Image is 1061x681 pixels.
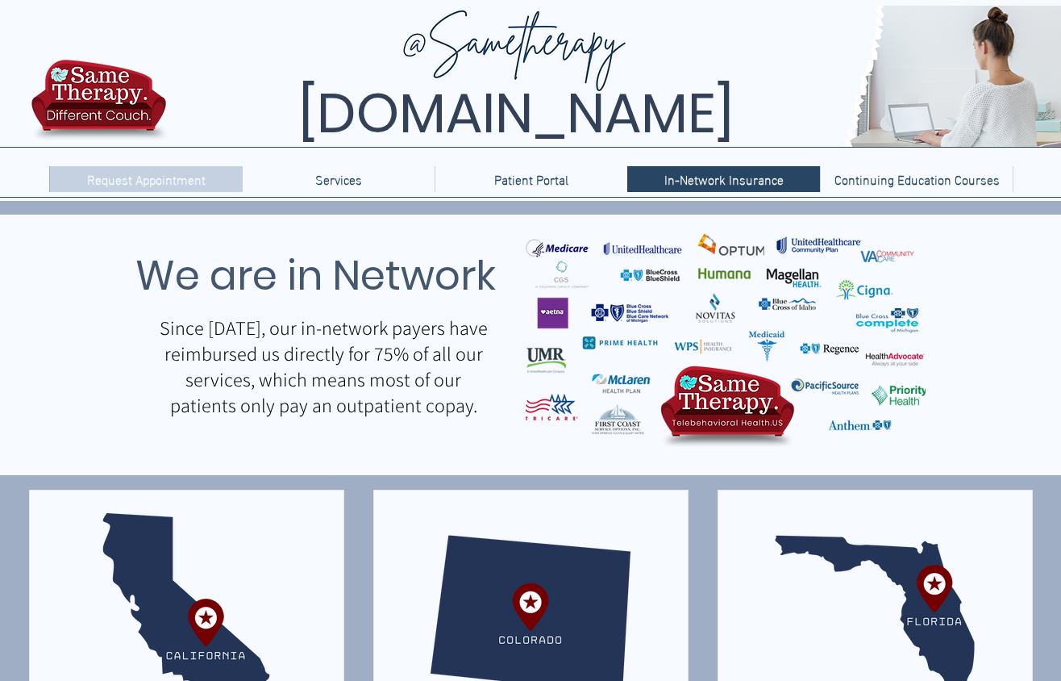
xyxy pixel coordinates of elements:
img: TBH.US [27,57,171,152]
p: Continuing Education Courses [826,166,1008,192]
a: Continuing Education Courses [820,166,1013,192]
div: Services [242,166,435,192]
p: Request Appointment [79,166,214,192]
img: TelebehavioralHealth.US In-Network Insurances [526,219,926,454]
p: Patient Portal [486,166,576,192]
a: Patient Portal [435,166,627,192]
p: Services [307,166,370,192]
a: Request Appointment [49,166,242,192]
span: We are in Network [135,247,496,304]
a: In-Network Insurance [627,166,820,192]
span: [DOMAIN_NAME] [298,75,734,152]
p: Since [DATE], our in-network payers have reimbursed us directly for 75% of all our services, whic... [156,315,490,418]
p: In-Network Insurance [656,166,792,192]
